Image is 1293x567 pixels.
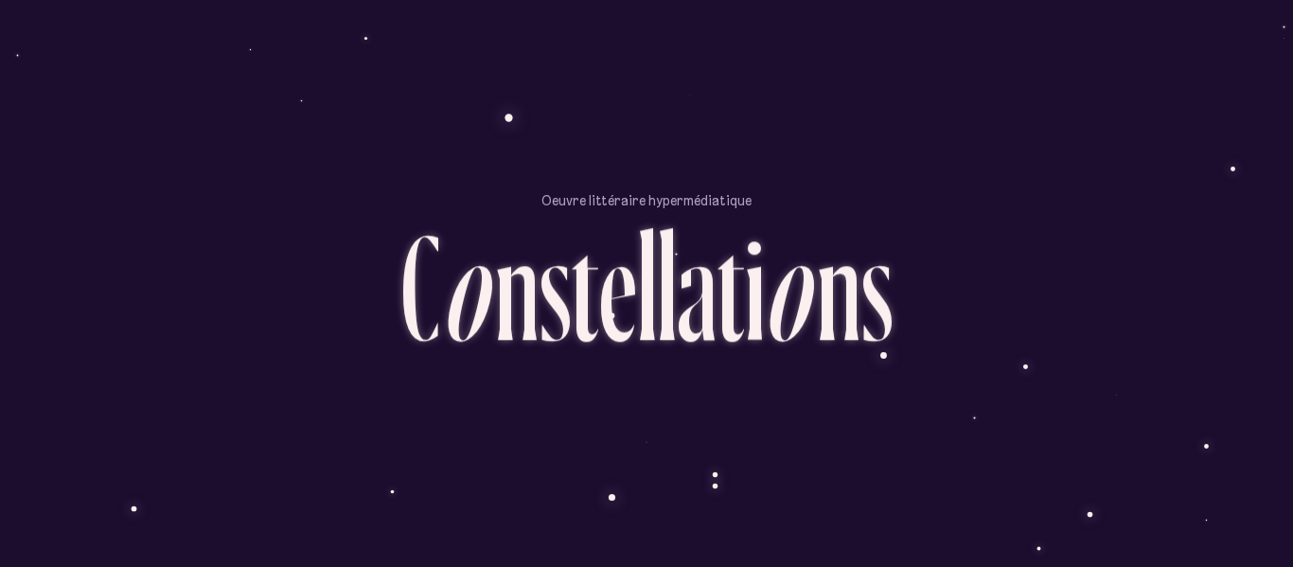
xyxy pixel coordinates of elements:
div: l [657,210,677,361]
div: a [677,210,717,361]
p: Oeuvre littéraire hypermédiatique [541,191,752,210]
div: t [717,210,745,361]
div: n [495,210,539,361]
div: e [599,210,637,361]
div: o [440,210,495,361]
div: l [637,210,657,361]
div: s [539,210,571,361]
div: C [400,210,440,361]
div: s [860,210,893,361]
div: t [571,210,599,361]
div: n [817,210,860,361]
div: o [762,210,817,361]
div: i [745,210,765,361]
